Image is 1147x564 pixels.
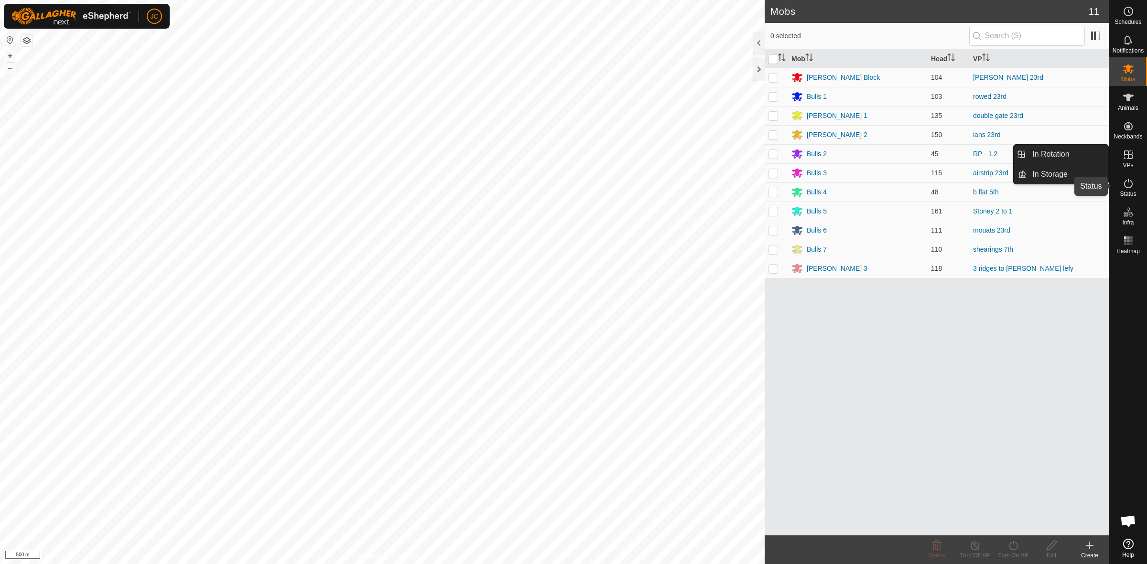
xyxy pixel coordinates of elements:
th: Mob [788,50,927,68]
p-sorticon: Activate to sort [947,55,955,63]
a: airstrip 23rd [973,169,1008,177]
a: mouats 23rd [973,226,1010,234]
div: Bulls 5 [807,206,827,216]
span: VPs [1123,162,1133,168]
p-sorticon: Activate to sort [982,55,990,63]
span: 0 selected [770,31,969,41]
div: Bulls 6 [807,225,827,235]
span: Heatmap [1116,248,1140,254]
span: Schedules [1115,19,1141,25]
span: Help [1122,552,1134,558]
div: Turn Off VP [956,551,994,560]
li: In Rotation [1014,145,1108,164]
a: [PERSON_NAME] 23rd [973,74,1043,81]
span: Animals [1118,105,1138,111]
a: RP - 1.2 [973,150,997,158]
span: 161 [931,207,942,215]
div: Create [1071,551,1109,560]
span: 135 [931,112,942,119]
div: Edit [1032,551,1071,560]
div: Bulls 4 [807,187,827,197]
li: In Storage [1014,165,1108,184]
span: 11 [1089,4,1099,19]
a: Help [1109,535,1147,562]
div: Bulls 1 [807,92,827,102]
span: 111 [931,226,942,234]
span: 118 [931,265,942,272]
span: 48 [931,188,939,196]
span: JC [150,11,158,21]
span: In Storage [1032,169,1068,180]
div: [PERSON_NAME] Block [807,73,880,83]
div: Open chat [1114,507,1143,535]
a: Stoney 2 to 1 [973,207,1013,215]
th: VP [969,50,1109,68]
button: – [4,63,16,74]
a: shearings 7th [973,245,1013,253]
span: Status [1120,191,1136,197]
div: Bulls 2 [807,149,827,159]
div: Turn On VP [994,551,1032,560]
div: [PERSON_NAME] 2 [807,130,867,140]
span: Neckbands [1114,134,1142,139]
p-sorticon: Activate to sort [805,55,813,63]
span: 110 [931,245,942,253]
div: [PERSON_NAME] 1 [807,111,867,121]
span: Mobs [1121,76,1135,82]
input: Search (S) [969,26,1085,46]
p-sorticon: Activate to sort [778,55,786,63]
a: double gate 23rd [973,112,1023,119]
a: In Rotation [1027,145,1108,164]
span: Notifications [1113,48,1144,53]
button: + [4,50,16,62]
a: Privacy Policy [345,552,380,560]
span: In Rotation [1032,149,1069,160]
span: 115 [931,169,942,177]
img: Gallagher Logo [11,8,131,25]
th: Head [927,50,969,68]
a: In Storage [1027,165,1108,184]
span: Delete [929,552,945,559]
span: 150 [931,131,942,138]
span: 104 [931,74,942,81]
button: Map Layers [21,35,32,46]
a: 3 ridges to [PERSON_NAME] lefy [973,265,1073,272]
h2: Mobs [770,6,1089,17]
a: b flat 5th [973,188,999,196]
button: Reset Map [4,34,16,46]
span: 103 [931,93,942,100]
div: Bulls 3 [807,168,827,178]
div: [PERSON_NAME] 3 [807,264,867,274]
div: Bulls 7 [807,245,827,255]
a: ians 23rd [973,131,1001,138]
a: rowed 23rd [973,93,1006,100]
a: Contact Us [392,552,420,560]
span: Infra [1122,220,1134,225]
span: 45 [931,150,939,158]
